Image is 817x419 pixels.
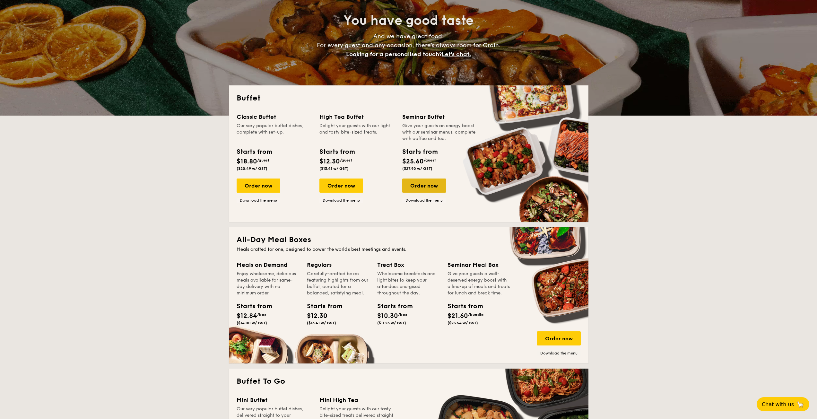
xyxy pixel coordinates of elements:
h2: Buffet To Go [237,376,581,387]
div: Meals on Demand [237,260,299,269]
span: Looking for a personalised touch? [346,51,442,58]
span: And we have great food. For every guest and any occasion, there’s always room for Grain. [317,33,500,58]
div: Starts from [237,301,265,311]
div: High Tea Buffet [319,112,395,121]
div: Seminar Meal Box [448,260,510,269]
span: 🦙 [796,401,804,408]
a: Download the menu [237,198,280,203]
span: $12.30 [307,312,327,320]
button: Chat with us🦙 [757,397,809,411]
div: Starts from [307,301,336,311]
div: Give your guests an energy boost with our seminar menus, complete with coffee and tea. [402,123,477,142]
span: /guest [424,158,436,162]
span: Chat with us [762,401,794,407]
a: Download the menu [402,198,446,203]
span: $12.30 [319,158,340,165]
div: Regulars [307,260,369,269]
span: Let's chat. [442,51,471,58]
span: ($14.00 w/ GST) [237,321,267,325]
span: $10.30 [377,312,398,320]
div: Our very popular buffet dishes, complete with set-up. [237,123,312,142]
div: Delight your guests with our light and tasty bite-sized treats. [319,123,395,142]
span: ($13.41 w/ GST) [319,166,349,171]
div: Meals crafted for one, designed to power the world's best meetings and events. [237,246,581,253]
span: ($23.54 w/ GST) [448,321,478,325]
span: ($11.23 w/ GST) [377,321,406,325]
h2: All-Day Meal Boxes [237,235,581,245]
span: $21.60 [448,312,468,320]
div: Starts from [402,147,437,157]
span: ($27.90 w/ GST) [402,166,432,171]
div: Treat Box [377,260,440,269]
div: Wholesome breakfasts and light bites to keep your attendees energised throughout the day. [377,271,440,296]
span: $18.80 [237,158,257,165]
span: $12.84 [237,312,257,320]
div: Enjoy wholesome, delicious meals available for same-day delivery with no minimum order. [237,271,299,296]
div: Order now [237,179,280,193]
div: Order now [319,179,363,193]
div: Mini Buffet [237,396,312,405]
span: $25.60 [402,158,424,165]
span: /box [398,312,407,317]
div: Starts from [377,301,406,311]
span: ($13.41 w/ GST) [307,321,336,325]
span: You have good taste [343,13,474,28]
span: /guest [257,158,269,162]
div: Carefully-crafted boxes featuring highlights from our buffet, curated for a balanced, satisfying ... [307,271,369,296]
div: Order now [402,179,446,193]
div: Starts from [319,147,354,157]
a: Download the menu [319,198,363,203]
span: /guest [340,158,352,162]
div: Mini High Tea [319,396,395,405]
div: Starts from [448,301,476,311]
span: /bundle [468,312,483,317]
div: Order now [537,331,581,345]
span: /box [257,312,266,317]
div: Starts from [237,147,272,157]
div: Seminar Buffet [402,112,477,121]
h2: Buffet [237,93,581,103]
div: Classic Buffet [237,112,312,121]
div: Give your guests a well-deserved energy boost with a line-up of meals and treats for lunch and br... [448,271,510,296]
span: ($20.49 w/ GST) [237,166,267,171]
a: Download the menu [537,351,581,356]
